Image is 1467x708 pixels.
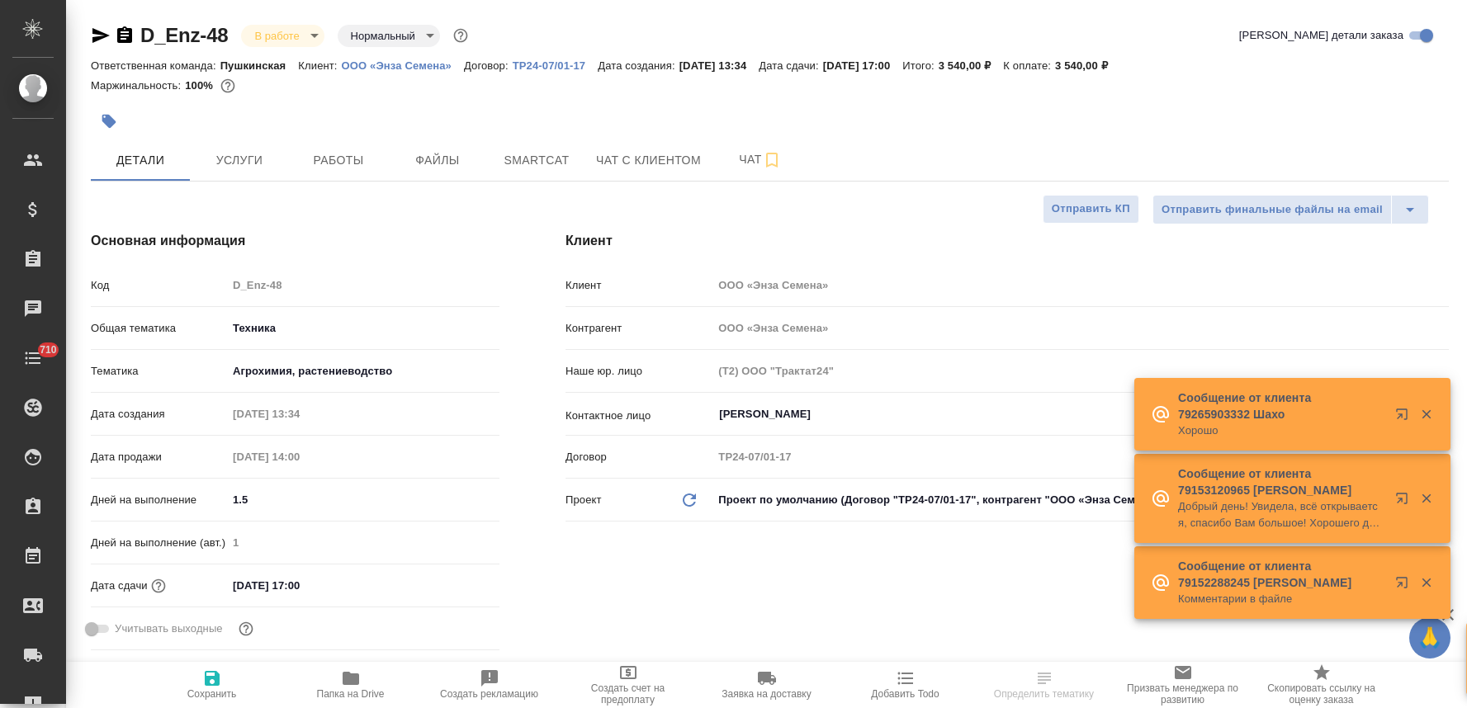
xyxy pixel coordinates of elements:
p: Дата продажи [91,449,227,465]
button: Папка на Drive [282,662,420,708]
p: Маржинальность: [91,79,185,92]
button: В работе [249,29,304,43]
p: Сообщение от клиента 79153120965 [PERSON_NAME] [1178,465,1384,498]
span: Smartcat [497,150,576,171]
span: Создать рекламацию [440,688,538,700]
button: Если добавить услуги и заполнить их объемом, то дата рассчитается автоматически [148,575,169,597]
input: Пустое поле [227,402,371,426]
p: Клиент [566,277,712,294]
input: Пустое поле [712,445,1449,469]
h4: Клиент [566,231,1449,251]
button: Закрыть [1409,407,1443,422]
p: Договор: [464,59,513,72]
p: Дата создания [91,406,227,422]
p: Сообщение от клиента 79152288245 [PERSON_NAME] [1178,558,1384,591]
span: Услуги [200,150,279,171]
span: Файлы [398,150,477,171]
span: Чат с клиентом [596,150,701,171]
input: Пустое поле [227,445,371,469]
span: Добавить Todo [871,688,939,700]
p: 3 540,00 ₽ [1055,59,1120,72]
svg: Подписаться [762,150,782,170]
span: Сохранить [187,688,237,700]
input: Пустое поле [712,359,1449,383]
div: Агрохимия, растениеводство [227,357,499,385]
input: Пустое поле [712,316,1449,340]
button: Создать счет на предоплату [559,662,698,708]
button: Скопировать ссылку для ЯМессенджера [91,26,111,45]
span: 710 [30,342,67,358]
button: Добавить Todo [836,662,975,708]
a: D_Enz-48 [140,24,228,46]
a: 710 [4,337,62,379]
p: Контактное лицо [566,408,712,424]
button: Открыть в новой вкладке [1385,482,1425,522]
p: Дней на выполнение (авт.) [91,535,227,551]
h4: Основная информация [91,231,499,251]
p: Дата сдачи [91,578,148,594]
p: Комментарии в файле [1178,591,1384,607]
span: Определить тематику [994,688,1094,700]
button: 0.00 RUB; [217,75,239,97]
button: Заявка на доставку [698,662,836,708]
div: В работе [338,25,440,47]
p: Дней на выполнение [91,492,227,508]
p: Контрагент [566,320,712,337]
span: Учитывать выходные [115,621,223,637]
span: Папка на Drive [317,688,385,700]
span: Заявка на доставку [722,688,811,700]
p: 100% [185,79,217,92]
span: Отправить финальные файлы на email [1162,201,1383,219]
button: Закрыть [1409,575,1443,590]
input: ✎ Введи что-нибудь [227,573,371,597]
p: Дата создания: [598,59,679,72]
span: Детали [101,150,180,171]
button: Отправить финальные файлы на email [1152,195,1392,224]
input: Пустое поле [227,531,499,555]
p: [DATE] 17:00 [823,59,903,72]
button: Отправить КП [1043,195,1139,224]
p: Дата сдачи: [759,59,822,72]
button: Открыть в новой вкладке [1385,566,1425,606]
p: Итого: [902,59,938,72]
button: Сохранить [143,662,282,708]
p: Сообщение от клиента 79265903332 Шахо [1178,389,1384,422]
button: Выбери, если сб и вс нужно считать рабочими днями для выполнения заказа. [235,618,257,640]
p: 3 540,00 ₽ [939,59,1004,72]
input: Пустое поле [712,273,1449,297]
span: Работы [299,150,378,171]
p: К оплате: [1003,59,1055,72]
p: Хорошо [1178,422,1384,439]
button: Закрыть [1409,491,1443,506]
button: Скопировать ссылку [115,26,135,45]
span: Призвать менеджера по развитию [1124,682,1242,706]
p: Код [91,277,227,294]
p: Добрый день! Увидела, всё открывается, спасибо Вам большое! Хорошего дня!) [1178,498,1384,531]
p: Тематика [91,363,227,380]
p: Пушкинская [220,59,299,72]
span: [PERSON_NAME] детали заказа [1239,27,1403,44]
input: ✎ Введи что-нибудь [227,488,499,512]
p: Общая тематика [91,320,227,337]
span: Отправить КП [1052,200,1130,219]
button: Создать рекламацию [420,662,559,708]
p: Проект [566,492,602,508]
span: Чат [721,149,800,170]
p: ТР24-07/01-17 [513,59,599,72]
p: [DATE] 13:34 [679,59,760,72]
button: Определить тематику [975,662,1114,708]
button: Нормальный [346,29,420,43]
div: split button [1152,195,1429,224]
button: Открыть в новой вкладке [1385,398,1425,437]
p: ООО «Энза Семена» [342,59,464,72]
p: Наше юр. лицо [566,363,712,380]
button: Добавить тэг [91,103,127,139]
a: ТР24-07/01-17 [513,58,599,72]
p: Клиент: [298,59,341,72]
button: Призвать менеджера по развитию [1114,662,1252,708]
p: Договор [566,449,712,465]
div: В работе [241,25,324,47]
p: Ответственная команда: [91,59,220,72]
a: ООО «Энза Семена» [342,58,464,72]
input: Пустое поле [227,273,499,297]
